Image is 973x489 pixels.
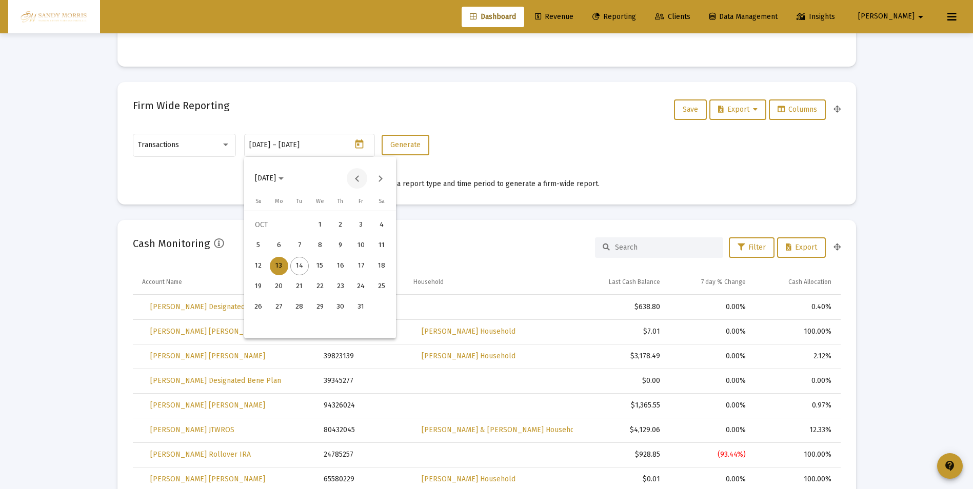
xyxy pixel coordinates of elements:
span: [DATE] [255,174,276,183]
button: 2025-10-10 [351,235,371,256]
div: 20 [270,277,288,296]
button: 2025-10-21 [289,276,310,297]
div: 9 [331,236,350,255]
div: 10 [352,236,370,255]
span: Sa [379,198,385,205]
div: 22 [311,277,329,296]
button: 2025-10-14 [289,256,310,276]
button: Next month [370,168,390,189]
button: 2025-10-03 [351,215,371,235]
button: 2025-10-02 [330,215,351,235]
span: Mo [275,198,283,205]
div: 7 [290,236,309,255]
span: Fr [359,198,363,205]
div: 21 [290,277,309,296]
div: 14 [290,257,309,275]
div: 18 [372,257,391,275]
div: 15 [311,257,329,275]
button: 2025-10-24 [351,276,371,297]
div: 2 [331,216,350,234]
button: 2025-10-01 [310,215,330,235]
button: 2025-10-09 [330,235,351,256]
div: 24 [352,277,370,296]
div: 5 [249,236,268,255]
div: 23 [331,277,350,296]
button: 2025-10-30 [330,297,351,317]
button: 2025-10-23 [330,276,351,297]
button: 2025-10-07 [289,235,310,256]
div: 3 [352,216,370,234]
span: Su [255,198,262,205]
button: 2025-10-08 [310,235,330,256]
button: 2025-10-25 [371,276,392,297]
button: 2025-10-31 [351,297,371,317]
span: Th [337,198,343,205]
span: Tu [296,198,302,205]
button: 2025-10-28 [289,297,310,317]
div: 27 [270,298,288,316]
td: OCT [248,215,310,235]
button: 2025-10-05 [248,235,269,256]
button: 2025-10-27 [269,297,289,317]
button: 2025-10-11 [371,235,392,256]
div: 12 [249,257,268,275]
button: 2025-10-12 [248,256,269,276]
div: 17 [352,257,370,275]
div: 30 [331,298,350,316]
button: 2025-10-16 [330,256,351,276]
div: 1 [311,216,329,234]
div: 26 [249,298,268,316]
div: 8 [311,236,329,255]
button: 2025-10-17 [351,256,371,276]
button: Previous month [347,168,367,189]
div: 29 [311,298,329,316]
div: 6 [270,236,288,255]
div: 28 [290,298,309,316]
button: 2025-10-20 [269,276,289,297]
button: 2025-10-29 [310,297,330,317]
button: 2025-10-18 [371,256,392,276]
div: 11 [372,236,391,255]
span: We [316,198,324,205]
button: 2025-10-13 [269,256,289,276]
button: Choose month and year [247,168,292,189]
div: 4 [372,216,391,234]
button: 2025-10-22 [310,276,330,297]
div: 19 [249,277,268,296]
button: 2025-10-26 [248,297,269,317]
div: 25 [372,277,391,296]
button: 2025-10-15 [310,256,330,276]
button: 2025-10-06 [269,235,289,256]
button: 2025-10-19 [248,276,269,297]
div: 13 [270,257,288,275]
button: 2025-10-04 [371,215,392,235]
div: 31 [352,298,370,316]
div: 16 [331,257,350,275]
